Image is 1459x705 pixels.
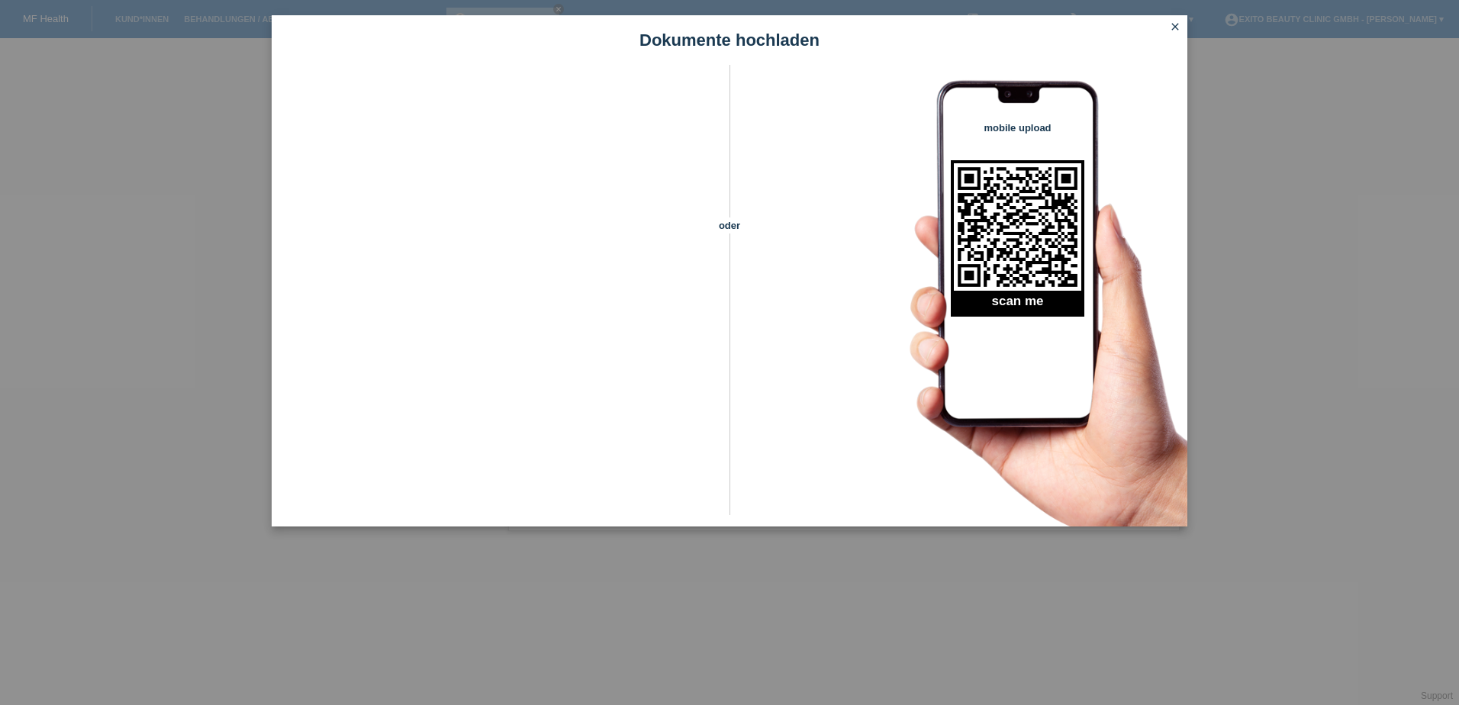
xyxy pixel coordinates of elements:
[951,294,1084,317] h2: scan me
[295,103,703,484] iframe: Upload
[272,31,1187,50] h1: Dokumente hochladen
[703,217,756,233] span: oder
[951,122,1084,134] h4: mobile upload
[1169,21,1181,33] i: close
[1165,19,1185,37] a: close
